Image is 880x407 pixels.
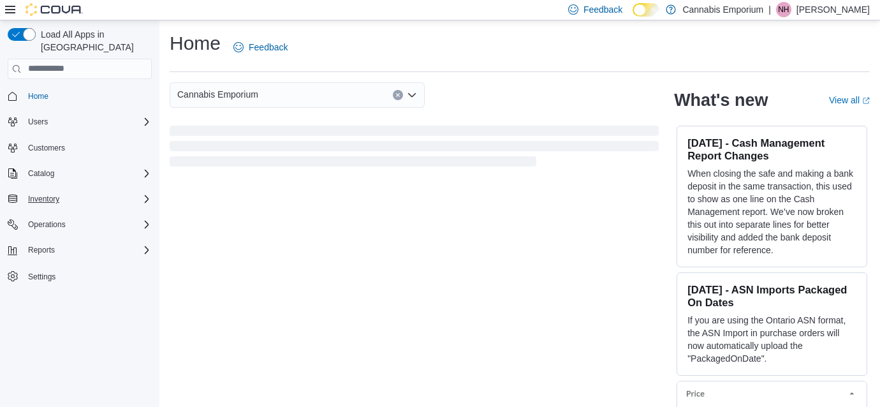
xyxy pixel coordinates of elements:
[23,140,152,156] span: Customers
[28,91,48,101] span: Home
[23,166,152,181] span: Catalog
[23,166,59,181] button: Catalog
[26,3,83,16] img: Cova
[829,95,870,105] a: View allExternal link
[862,97,870,105] svg: External link
[23,217,71,232] button: Operations
[682,2,763,17] p: Cannabis Emporium
[776,2,791,17] div: Nicholas Hoffe
[583,3,622,16] span: Feedback
[28,168,54,179] span: Catalog
[228,34,293,60] a: Feedback
[23,114,152,129] span: Users
[170,128,659,169] span: Loading
[23,217,152,232] span: Operations
[23,268,152,284] span: Settings
[23,114,53,129] button: Users
[28,194,59,204] span: Inventory
[633,3,659,17] input: Dark Mode
[796,2,870,17] p: [PERSON_NAME]
[407,90,417,100] button: Open list of options
[3,113,157,131] button: Users
[3,241,157,259] button: Reports
[23,191,64,207] button: Inventory
[778,2,789,17] span: NH
[687,283,856,309] h3: [DATE] - ASN Imports Packaged On Dates
[28,219,66,230] span: Operations
[3,138,157,157] button: Customers
[177,87,258,102] span: Cannabis Emporium
[23,242,152,258] span: Reports
[170,31,221,56] h1: Home
[23,140,70,156] a: Customers
[3,165,157,182] button: Catalog
[674,90,768,110] h2: What's new
[768,2,771,17] p: |
[8,82,152,319] nav: Complex example
[28,272,55,282] span: Settings
[23,269,61,285] a: Settings
[3,267,157,285] button: Settings
[23,88,152,104] span: Home
[28,245,55,255] span: Reports
[23,191,152,207] span: Inventory
[249,41,288,54] span: Feedback
[3,190,157,208] button: Inventory
[3,216,157,233] button: Operations
[393,90,403,100] button: Clear input
[687,137,856,162] h3: [DATE] - Cash Management Report Changes
[687,167,856,256] p: When closing the safe and making a bank deposit in the same transaction, this used to show as one...
[23,242,60,258] button: Reports
[3,87,157,105] button: Home
[23,89,54,104] a: Home
[687,314,856,365] p: If you are using the Ontario ASN format, the ASN Import in purchase orders will now automatically...
[36,28,152,54] span: Load All Apps in [GEOGRAPHIC_DATA]
[28,117,48,127] span: Users
[28,143,65,153] span: Customers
